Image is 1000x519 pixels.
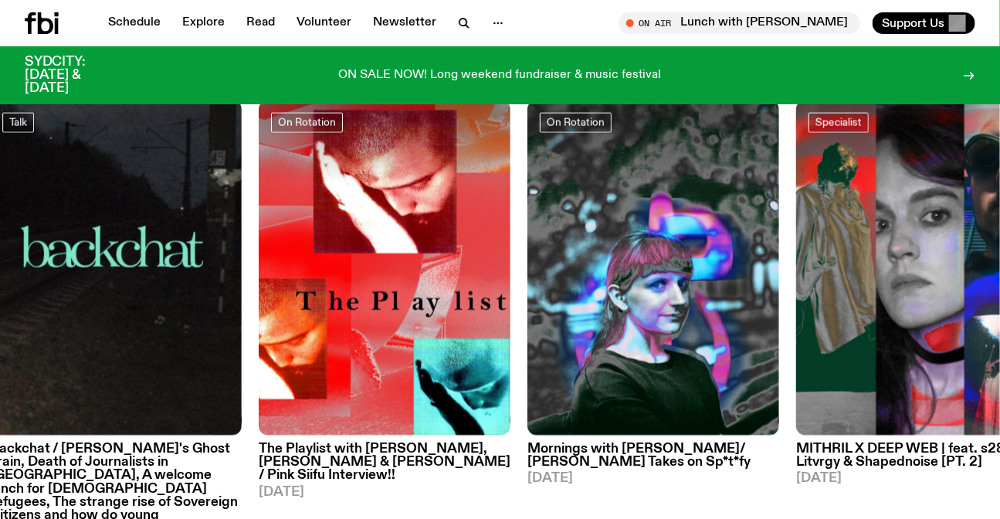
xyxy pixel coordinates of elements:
[9,117,27,128] span: Talk
[259,100,510,436] img: The cover image for this episode of The Playlist, featuring the title of the show as well as the ...
[540,113,612,133] a: On Rotation
[808,113,869,133] a: Specialist
[259,436,510,499] a: The Playlist with [PERSON_NAME], [PERSON_NAME] & [PERSON_NAME] / Pink Siifu Interview!![DATE]
[237,12,284,34] a: Read
[278,117,336,128] span: On Rotation
[259,443,510,483] h3: The Playlist with [PERSON_NAME], [PERSON_NAME] & [PERSON_NAME] / Pink Siifu Interview!!
[99,12,170,34] a: Schedule
[547,117,605,128] span: On Rotation
[364,12,446,34] a: Newsletter
[287,12,361,34] a: Volunteer
[882,16,944,30] span: Support Us
[527,436,779,486] a: Mornings with [PERSON_NAME]/ [PERSON_NAME] Takes on Sp*t*fy[DATE]
[619,12,860,34] button: On AirLunch with [PERSON_NAME]
[527,443,779,470] h3: Mornings with [PERSON_NAME]/ [PERSON_NAME] Takes on Sp*t*fy
[339,69,662,83] p: ON SALE NOW! Long weekend fundraiser & music festival
[259,487,510,500] span: [DATE]
[173,12,234,34] a: Explore
[25,56,124,95] h3: SYDCITY: [DATE] & [DATE]
[815,117,862,128] span: Specialist
[873,12,975,34] button: Support Us
[271,113,343,133] a: On Rotation
[527,473,779,486] span: [DATE]
[2,113,34,133] a: Talk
